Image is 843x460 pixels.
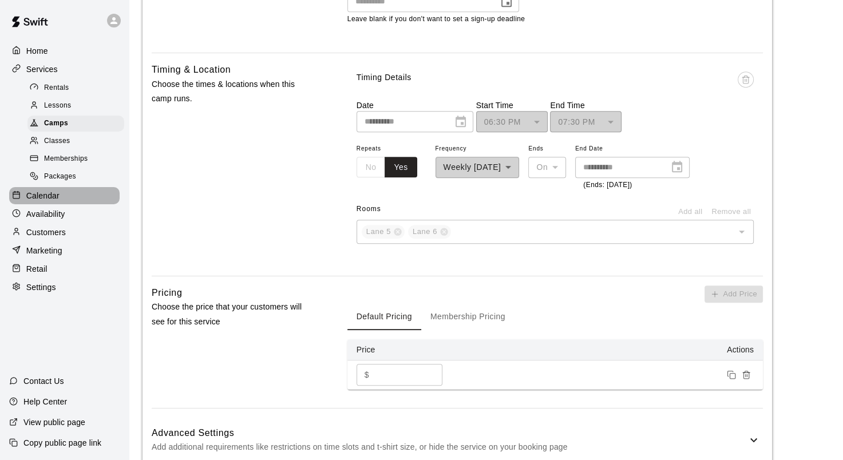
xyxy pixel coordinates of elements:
p: Retail [26,263,48,275]
span: Classes [44,136,70,147]
span: End Date [575,141,690,157]
button: Membership Pricing [421,303,514,330]
h6: Pricing [152,285,182,300]
h6: Timing & Location [152,62,231,77]
th: Actions [462,339,763,360]
th: Price [347,339,462,360]
p: Date [357,100,473,111]
p: Calendar [26,190,60,201]
span: This booking is in the past or it already has participants, please delete from the Calendar [738,72,754,100]
a: Camps [27,115,129,133]
p: Marketing [26,245,62,256]
span: Rentals [44,82,69,94]
span: Repeats [357,141,426,157]
p: Home [26,45,48,57]
a: Retail [9,260,120,277]
p: Leave blank if you don't want to set a sign-up deadline [347,14,763,25]
span: Memberships [44,153,88,165]
p: Contact Us [23,375,64,387]
span: Frequency [436,141,520,157]
span: Camps [44,118,68,129]
a: Home [9,42,120,60]
a: Availability [9,205,120,223]
a: Packages [27,168,129,186]
p: $ [365,369,369,381]
a: Calendar [9,187,120,204]
p: Help Center [23,396,67,407]
a: Services [9,61,120,78]
button: Yes [385,157,417,178]
div: Packages [27,169,124,185]
a: Classes [27,133,129,150]
a: Settings [9,279,120,296]
div: On [528,157,566,178]
button: Duplicate price [724,367,739,382]
h6: Advanced Settings [152,426,747,441]
a: Memberships [27,150,129,168]
a: Marketing [9,242,120,259]
span: Ends [528,141,566,157]
p: Choose the price that your customers will see for this service [152,300,311,328]
p: Timing Details [357,72,411,84]
a: Rentals [27,79,129,97]
p: End Time [550,100,622,111]
div: Lessons [27,98,124,114]
button: Default Pricing [347,303,421,330]
div: outlined button group [357,157,417,178]
p: Settings [26,281,56,293]
p: Customers [26,227,66,238]
p: (Ends: [DATE]) [583,180,682,191]
button: Remove price [739,367,754,382]
span: Lessons [44,100,72,112]
p: View public page [23,417,85,428]
p: Availability [26,208,65,220]
div: Camps [27,116,124,132]
p: Copy public page link [23,437,101,449]
a: Customers [9,224,120,241]
a: Lessons [27,97,129,114]
span: Rooms [357,205,381,213]
p: Add additional requirements like restrictions on time slots and t-shirt size, or hide the service... [152,440,747,454]
div: Classes [27,133,124,149]
p: Choose the times & locations when this camp runs. [152,77,311,106]
span: Packages [44,171,76,183]
p: Start Time [476,100,548,111]
div: Memberships [27,151,124,167]
div: Rentals [27,80,124,96]
p: Services [26,64,58,75]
